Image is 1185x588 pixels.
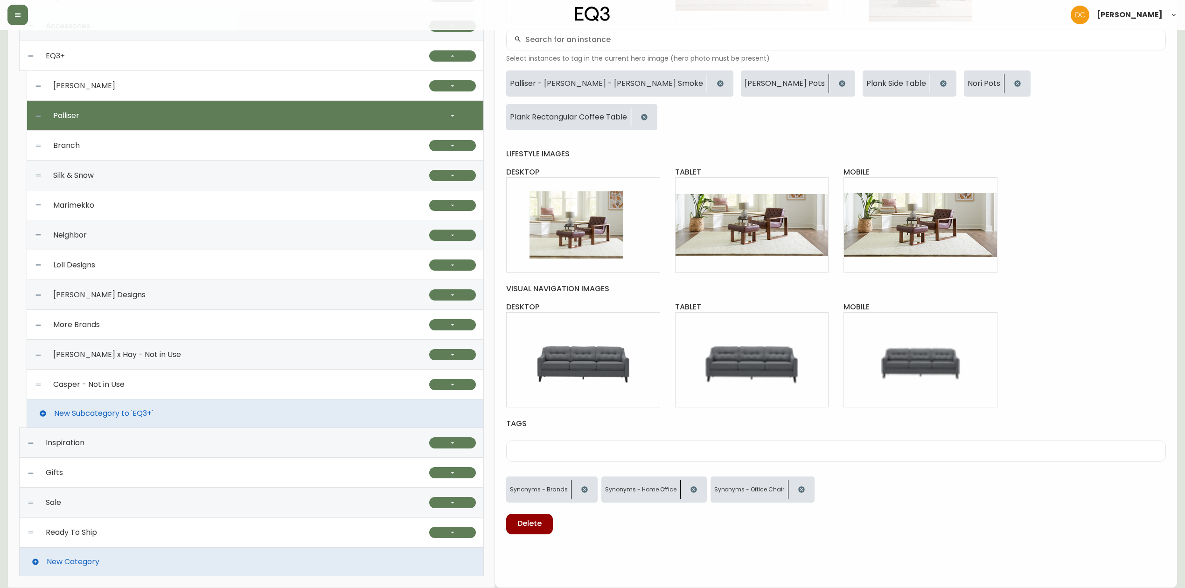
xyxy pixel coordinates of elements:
[560,351,606,368] button: Edit
[1097,11,1163,19] span: [PERSON_NAME]
[897,217,944,233] button: Edit
[53,82,115,90] span: [PERSON_NAME]
[506,54,1166,63] span: Select instances to tag in the current hero image (hero photo must be present)
[53,380,125,389] span: Casper - Not in Use
[53,261,95,269] span: Loll Designs
[576,355,590,365] span: Edit
[601,482,680,497] div: Synonyms - Home Office
[47,558,99,566] span: New Category
[866,79,926,88] span: Plank Side Table
[506,482,571,497] div: Synonyms - Brands
[53,171,94,180] span: Silk & Snow
[711,482,788,497] div: Synonyms - Office Chair
[510,113,627,121] span: Plank Rectangular Coffee Table
[54,409,153,418] span: New Subcategory to 'EQ3+'
[745,79,825,88] span: [PERSON_NAME] Pots
[675,167,829,177] h4: tablet
[53,201,94,210] span: Marimekko
[745,355,759,365] span: Edit
[560,217,606,233] button: Edit
[506,284,1166,294] h4: visual navigation images
[913,355,927,365] span: Edit
[53,321,100,329] span: More Brands
[46,528,97,537] span: Ready To Ship
[968,79,1000,88] span: Nori Pots
[510,79,703,88] span: Palliser - [PERSON_NAME] - [PERSON_NAME] Smoke
[53,112,79,120] span: Palliser
[897,351,944,368] button: Edit
[728,351,775,368] button: Edit
[53,350,181,359] span: [PERSON_NAME] x Hay - Not in Use
[728,217,775,233] button: Edit
[53,291,146,299] span: [PERSON_NAME] Designs
[506,167,660,177] h4: desktop
[843,302,997,312] h4: mobile
[506,149,1166,159] h4: lifestyle images
[53,231,87,239] span: Neighbor
[1071,6,1089,24] img: 7eb451d6983258353faa3212700b340b
[53,141,80,150] span: Branch
[913,220,927,230] span: Edit
[46,52,65,60] span: EQ3+
[46,439,84,447] span: Inspiration
[506,302,660,312] h4: desktop
[843,167,997,177] h4: mobile
[46,469,63,477] span: Gifts
[575,7,610,21] img: logo
[675,302,829,312] h4: tablet
[517,518,542,529] span: Delete
[506,514,553,534] button: Delete
[46,498,61,507] span: Sale
[576,220,590,230] span: Edit
[745,220,759,230] span: Edit
[525,35,1158,44] input: Search for an instance
[46,22,90,30] span: Accessories
[506,419,1166,429] h4: tags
